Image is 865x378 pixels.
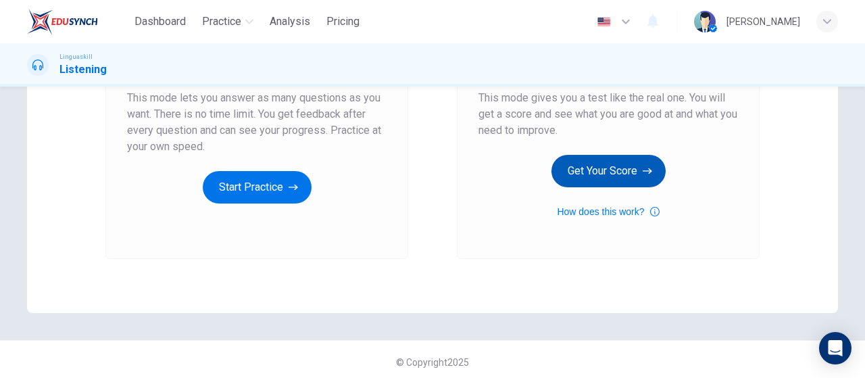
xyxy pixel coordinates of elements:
[202,14,241,30] span: Practice
[726,14,800,30] div: [PERSON_NAME]
[27,8,129,35] a: EduSynch logo
[129,9,191,34] button: Dashboard
[694,11,716,32] img: Profile picture
[203,171,312,204] button: Start Practice
[264,9,316,34] button: Analysis
[819,332,851,364] div: Open Intercom Messenger
[197,9,259,34] button: Practice
[557,204,659,220] button: How does this work?
[478,90,738,139] span: This mode gives you a test like the real one. You will get a score and see what you are good at a...
[127,90,387,155] span: This mode lets you answer as many questions as you want. There is no time limit. You get feedback...
[551,155,666,187] button: Get Your Score
[396,357,469,368] span: © Copyright 2025
[59,52,93,62] span: Linguaskill
[595,17,612,27] img: en
[27,8,98,35] img: EduSynch logo
[326,14,360,30] span: Pricing
[270,14,310,30] span: Analysis
[321,9,365,34] button: Pricing
[59,62,107,78] h1: Listening
[134,14,186,30] span: Dashboard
